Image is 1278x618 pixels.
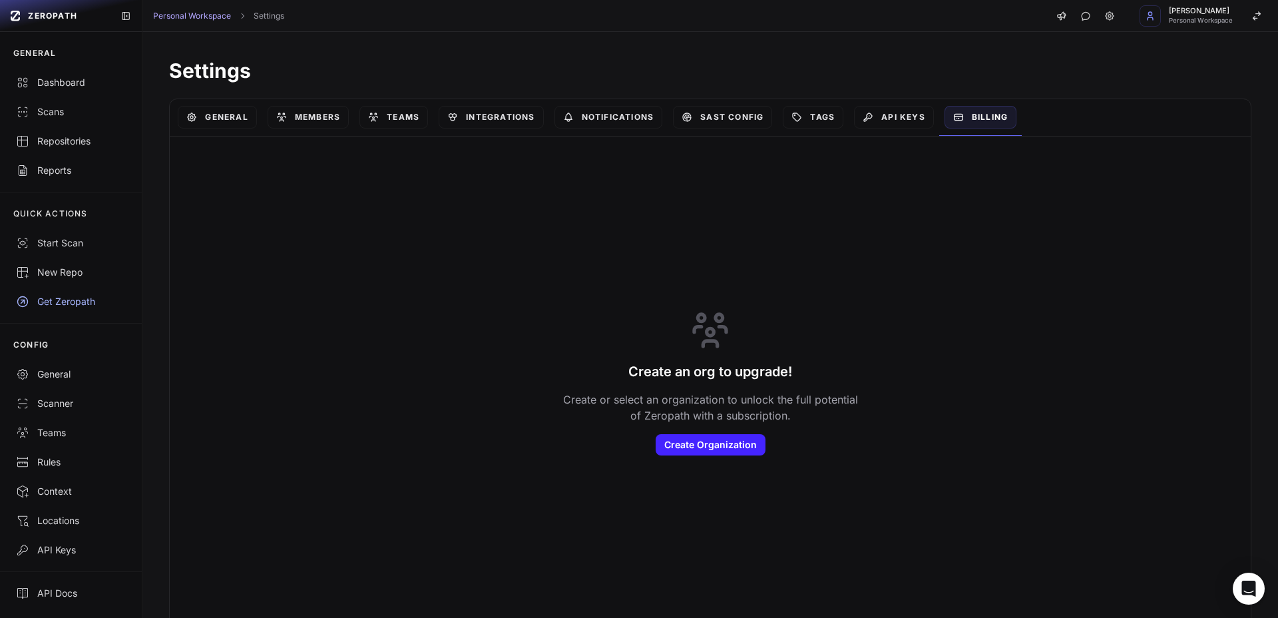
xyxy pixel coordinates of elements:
[153,11,284,21] nav: breadcrumb
[439,106,543,129] a: Integrations
[5,5,110,27] a: ZEROPATH
[628,362,792,381] h3: Create an org to upgrade!
[16,236,126,250] div: Start Scan
[153,11,231,21] a: Personal Workspace
[268,106,349,129] a: Members
[16,456,126,469] div: Rules
[16,368,126,381] div: General
[945,106,1016,129] a: Billing
[16,426,126,440] div: Teams
[1233,573,1265,605] div: Open Intercom Messenger
[1169,7,1233,15] span: [PERSON_NAME]
[238,11,247,21] svg: chevron right,
[16,587,126,600] div: API Docs
[16,397,126,410] div: Scanner
[28,11,77,21] span: ZEROPATH
[13,48,56,59] p: GENERAL
[16,543,126,557] div: API Keys
[16,164,126,177] div: Reports
[13,340,49,350] p: CONFIG
[178,106,256,129] a: General
[16,485,126,498] div: Context
[359,106,428,129] a: Teams
[16,295,126,308] div: Get Zeropath
[16,514,126,527] div: Locations
[561,392,859,424] p: Create or select an organization to unlock the full potential of Zeropath with a subscription.
[254,11,284,21] a: Settings
[1169,17,1233,24] span: Personal Workspace
[783,106,843,129] a: Tags
[656,434,765,456] button: Create Organization
[16,135,126,148] div: Repositories
[16,76,126,89] div: Dashboard
[854,106,934,129] a: API Keys
[554,106,663,129] a: Notifications
[13,208,88,219] p: QUICK ACTIONS
[673,106,772,129] a: SAST Config
[16,266,126,279] div: New Repo
[169,59,1251,83] h1: Settings
[16,105,126,119] div: Scans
